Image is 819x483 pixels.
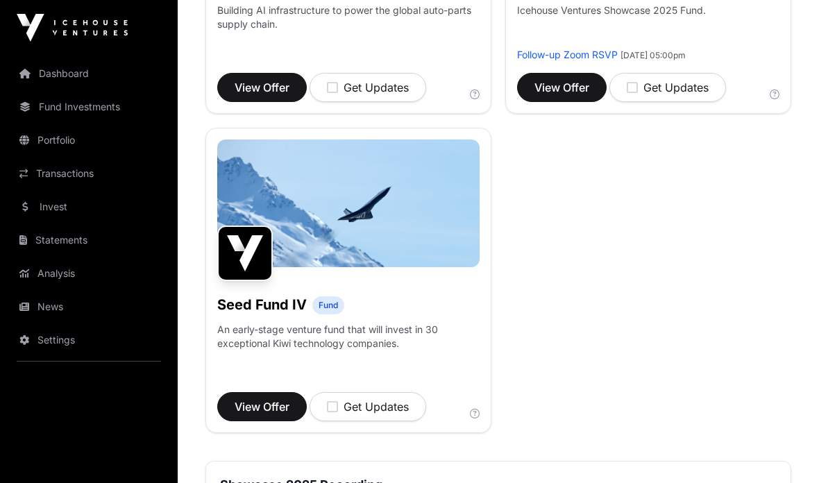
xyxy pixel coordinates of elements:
[11,192,167,222] a: Invest
[217,323,480,350] p: An early-stage venture fund that will invest in 30 exceptional Kiwi technology companies.
[235,398,289,415] span: View Offer
[534,79,589,96] span: View Offer
[217,73,307,102] button: View Offer
[11,158,167,189] a: Transactions
[517,3,706,17] p: Icehouse Ventures Showcase 2025 Fund.
[11,225,167,255] a: Statements
[217,139,480,267] img: image-1600x800.jpg
[217,392,307,421] button: View Offer
[17,14,128,42] img: Icehouse Ventures Logo
[217,295,307,314] h1: Seed Fund IV
[310,73,426,102] button: Get Updates
[217,226,273,281] img: Seed Fund IV
[750,416,819,483] iframe: Chat Widget
[609,73,726,102] button: Get Updates
[517,73,607,102] button: View Offer
[327,398,409,415] div: Get Updates
[319,300,338,311] span: Fund
[310,392,426,421] button: Get Updates
[235,79,289,96] span: View Offer
[11,125,167,155] a: Portfolio
[11,325,167,355] a: Settings
[11,58,167,89] a: Dashboard
[327,79,409,96] div: Get Updates
[11,291,167,322] a: News
[11,258,167,289] a: Analysis
[11,92,167,122] a: Fund Investments
[627,79,709,96] div: Get Updates
[620,50,686,60] span: [DATE] 05:00pm
[517,49,618,60] a: Follow-up Zoom RSVP
[217,3,480,48] p: Building AI infrastructure to power the global auto-parts supply chain.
